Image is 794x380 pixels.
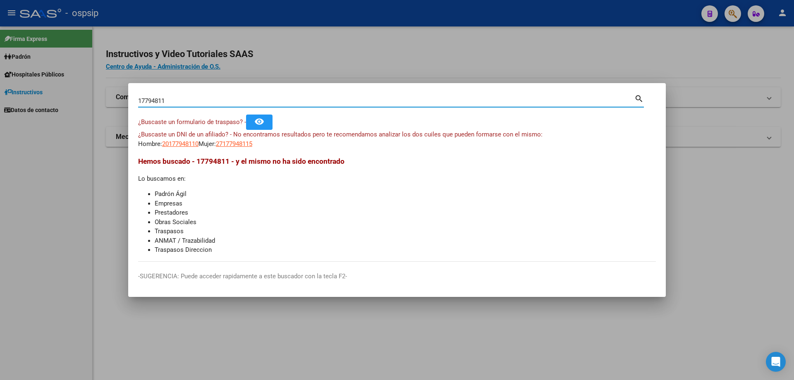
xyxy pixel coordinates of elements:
[138,131,543,138] span: ¿Buscaste un DNI de un afiliado? - No encontramos resultados pero te recomendamos analizar los do...
[162,140,198,148] span: 20177948110
[155,208,656,217] li: Prestadores
[155,245,656,255] li: Traspasos Direccion
[634,93,644,103] mat-icon: search
[766,352,786,372] div: Open Intercom Messenger
[155,189,656,199] li: Padrón Ágil
[216,140,252,148] span: 27177948115
[138,157,344,165] span: Hemos buscado - 17794811 - y el mismo no ha sido encontrado
[155,236,656,246] li: ANMAT / Trazabilidad
[138,272,656,281] p: -SUGERENCIA: Puede acceder rapidamente a este buscador con la tecla F2-
[138,118,246,126] span: ¿Buscaste un formulario de traspaso? -
[138,130,656,148] div: Hombre: Mujer:
[155,199,656,208] li: Empresas
[254,117,264,127] mat-icon: remove_red_eye
[155,217,656,227] li: Obras Sociales
[155,227,656,236] li: Traspasos
[138,156,656,255] div: Lo buscamos en:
